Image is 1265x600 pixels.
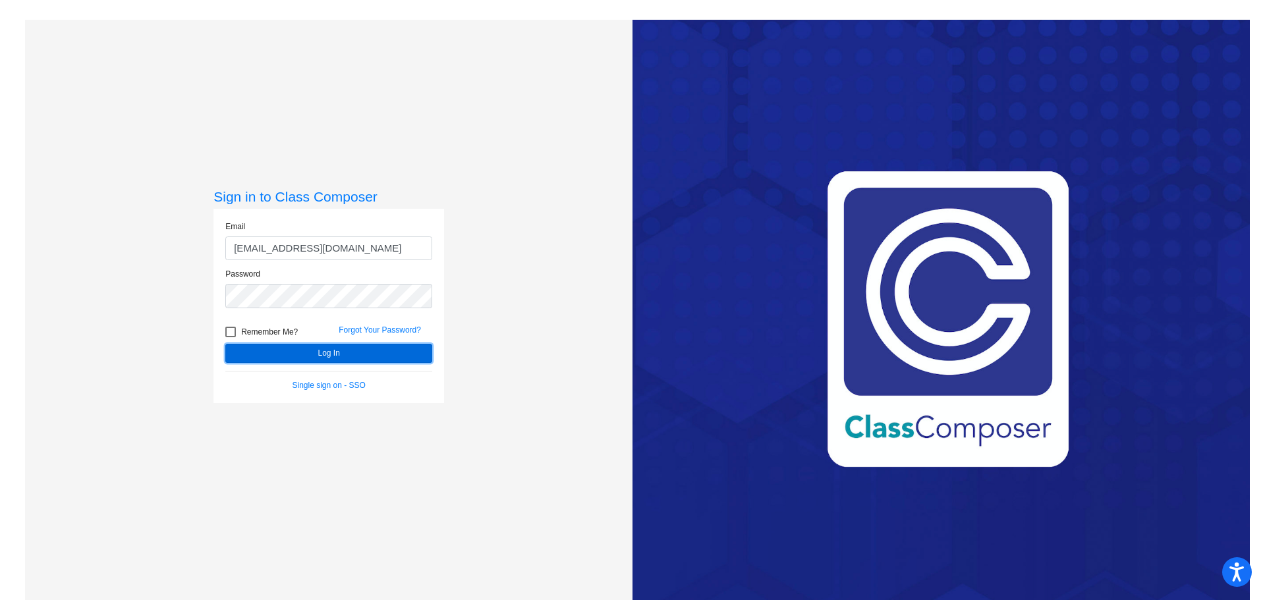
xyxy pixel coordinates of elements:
[225,221,245,232] label: Email
[225,268,260,280] label: Password
[225,344,432,363] button: Log In
[241,324,298,340] span: Remember Me?
[293,381,366,390] a: Single sign on - SSO
[213,188,444,205] h3: Sign in to Class Composer
[339,325,421,335] a: Forgot Your Password?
